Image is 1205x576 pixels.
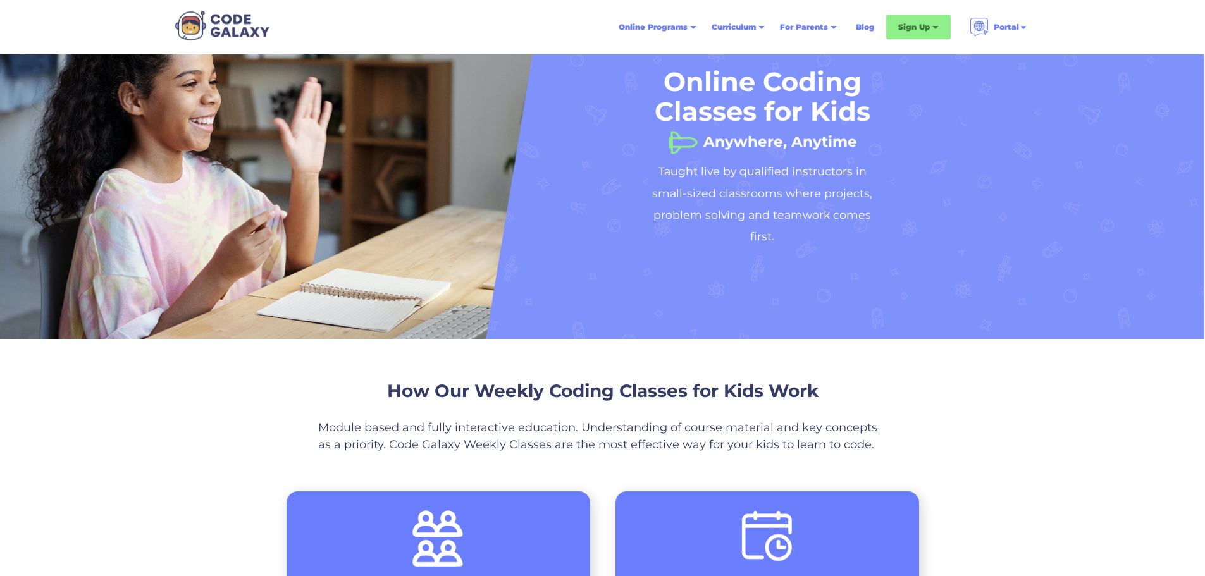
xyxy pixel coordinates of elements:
h1: Online Coding Classes for Kids [642,67,882,126]
h2: Taught live by qualified instructors in small-sized classrooms where projects, problem solving an... [642,161,882,248]
div: Curriculum [712,21,756,34]
div: Online Programs [619,21,688,34]
div: Curriculum [704,16,772,39]
a: Blog [848,16,882,39]
div: Online Programs [611,16,704,39]
p: Module based and fully interactive education. Understanding of course material and key concepts a... [318,419,887,453]
div: Sign Up [886,15,951,39]
div: Portal [994,21,1019,34]
div: For Parents [780,21,828,34]
div: For Parents [772,16,844,39]
div: Sign Up [898,21,930,34]
span: How Our Weekly Coding Classes for Kids Work [387,380,819,401]
div: Portal [962,13,1035,42]
h1: Anywhere, Anytime [703,129,857,142]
